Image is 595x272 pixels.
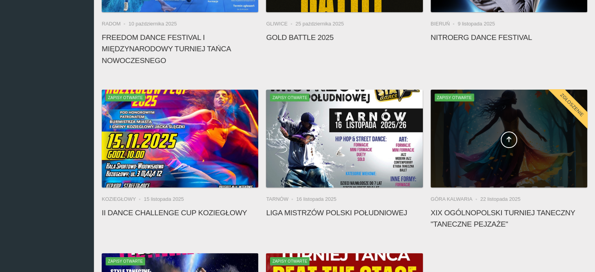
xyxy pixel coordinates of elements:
[102,20,128,28] li: Radom
[270,257,309,265] span: Zapisy otwarte
[431,90,587,187] a: XIX Ogólnopolski Turniej Taneczny "Taneczne Pejzaże"Zapisy otwarteZgłoszenie
[266,195,296,203] li: Tarnów
[266,90,422,187] a: Liga Mistrzów Polski PołudniowejZapisy otwarte
[144,195,184,203] li: 15 listopada 2025
[431,195,480,203] li: Góra Kalwaria
[266,20,295,28] li: Gliwice
[128,20,177,28] li: 10 października 2025
[431,32,587,43] h4: NitroErg Dance Festival
[106,94,145,101] span: Zapisy otwarte
[102,90,258,187] img: II Dance Challenge Cup KOZIEGŁOWY
[106,257,145,265] span: Zapisy otwarte
[266,90,422,187] img: Liga Mistrzów Polski Południowej
[431,207,587,230] h4: XIX Ogólnopolski Turniej Taneczny "Taneczne Pejzaże"
[266,207,422,218] h4: Liga Mistrzów Polski Południowej
[102,90,258,187] a: II Dance Challenge Cup KOZIEGŁOWYZapisy otwarte
[458,20,495,28] li: 9 listopada 2025
[266,32,422,43] h4: Gold Battle 2025
[102,32,258,66] h4: FREEDOM DANCE FESTIVAL I Międzynarodowy Turniej Tańca Nowoczesnego
[480,195,521,203] li: 22 listopada 2025
[295,20,344,28] li: 25 października 2025
[102,195,144,203] li: Koziegłowy
[435,94,474,101] span: Zapisy otwarte
[102,207,258,218] h4: II Dance Challenge Cup KOZIEGŁOWY
[431,20,458,28] li: Bieruń
[270,94,309,101] span: Zapisy otwarte
[296,195,336,203] li: 16 listopada 2025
